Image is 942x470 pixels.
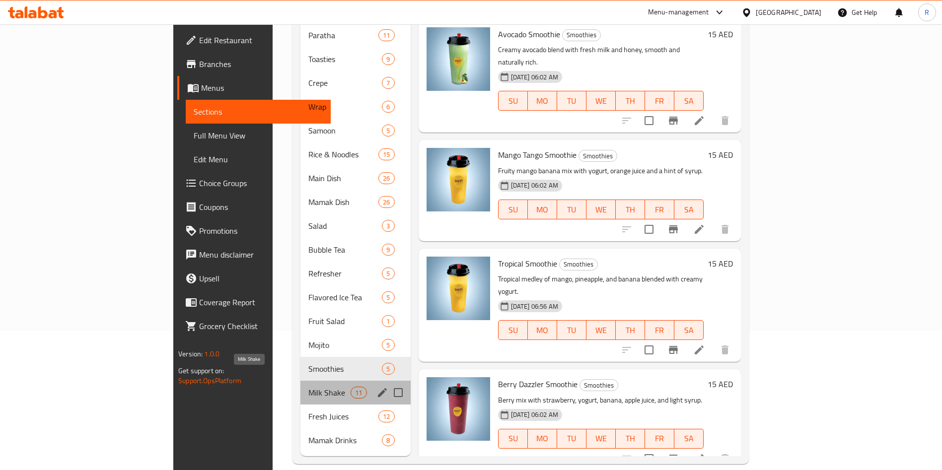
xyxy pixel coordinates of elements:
span: 11 [379,31,394,40]
span: Select to update [639,219,659,240]
p: Fruity mango banana mix with yogurt, orange juice and a hint of syrup. [498,165,704,177]
div: Refresher [308,268,382,279]
span: 5 [382,269,394,278]
span: SA [678,431,700,446]
nav: Menu sections [300,19,411,456]
span: MO [532,202,553,217]
div: items [382,434,394,446]
a: Grocery Checklist [177,314,331,338]
img: Avocado Smoothie [427,27,490,91]
span: TU [561,323,582,337]
span: 1 [382,317,394,326]
span: WE [590,94,612,108]
h6: 15 AED [708,27,733,41]
div: Mamak Dish26 [300,190,411,214]
button: TH [616,200,645,219]
button: delete [713,109,737,133]
span: Salad [308,220,382,232]
div: Wrap [308,101,382,113]
span: Grocery Checklist [199,320,323,332]
span: Get support on: [178,364,224,377]
span: Smoothies [308,363,382,375]
span: 15 [379,150,394,159]
div: items [382,77,394,89]
a: Support.OpsPlatform [178,374,241,387]
span: 26 [379,198,394,207]
button: Branch-specific-item [661,338,685,362]
a: Sections [186,100,331,124]
span: R [925,7,929,18]
div: items [378,196,394,208]
button: MO [528,200,557,219]
span: Paratha [308,29,378,41]
div: items [382,101,394,113]
div: Main Dish26 [300,166,411,190]
h6: 15 AED [708,257,733,270]
button: SU [498,320,528,340]
div: Mamak Drinks [308,434,382,446]
button: WE [586,429,616,449]
span: Smoothies [560,259,597,270]
button: WE [586,200,616,219]
span: Avocado Smoothie [498,27,560,42]
span: TU [561,202,582,217]
a: Edit Restaurant [177,28,331,52]
span: Flavored Ice Tea [308,291,382,303]
a: Branches [177,52,331,76]
span: [DATE] 06:02 AM [507,410,562,419]
div: Menu-management [648,6,709,18]
button: TU [557,429,586,449]
span: Bubble Tea [308,244,382,256]
div: Milk Shake11edit [300,381,411,404]
div: items [382,363,394,375]
div: Mojito5 [300,333,411,357]
div: Fruit Salad1 [300,309,411,333]
button: TH [616,91,645,111]
a: Menus [177,76,331,100]
span: Smoothies [580,380,618,391]
a: Coverage Report [177,290,331,314]
a: Upsell [177,267,331,290]
span: SA [678,202,700,217]
a: Edit menu item [693,344,705,356]
div: items [382,53,394,65]
span: Mojito [308,339,382,351]
div: Salad3 [300,214,411,238]
span: Select to update [639,339,659,360]
a: Edit Menu [186,147,331,171]
span: SU [503,431,524,446]
span: 9 [382,55,394,64]
div: Samoon5 [300,119,411,142]
span: Sections [194,106,323,118]
div: Crepe7 [300,71,411,95]
span: Promotions [199,225,323,237]
span: Coupons [199,201,323,213]
span: Edit Menu [194,153,323,165]
div: Toasties9 [300,47,411,71]
button: MO [528,91,557,111]
div: Smoothies [562,29,601,41]
div: items [378,172,394,184]
span: WE [590,431,612,446]
div: Samoon [308,125,382,136]
span: 7 [382,78,394,88]
span: Branches [199,58,323,70]
div: [GEOGRAPHIC_DATA] [756,7,821,18]
button: SA [674,320,704,340]
span: SU [503,323,524,337]
span: Menu disclaimer [199,249,323,261]
div: items [382,220,394,232]
span: Coverage Report [199,296,323,308]
span: SU [503,202,524,217]
p: Berry mix with strawberry, yogurt, banana, apple juice, and light syrup. [498,394,704,406]
span: FR [649,202,670,217]
p: Creamy avocado blend with fresh milk and honey, smooth and naturally rich. [498,44,704,68]
div: Flavored Ice Tea5 [300,285,411,309]
span: Main Dish [308,172,378,184]
span: Fruit Salad [308,315,382,327]
div: Crepe [308,77,382,89]
span: WE [590,323,612,337]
